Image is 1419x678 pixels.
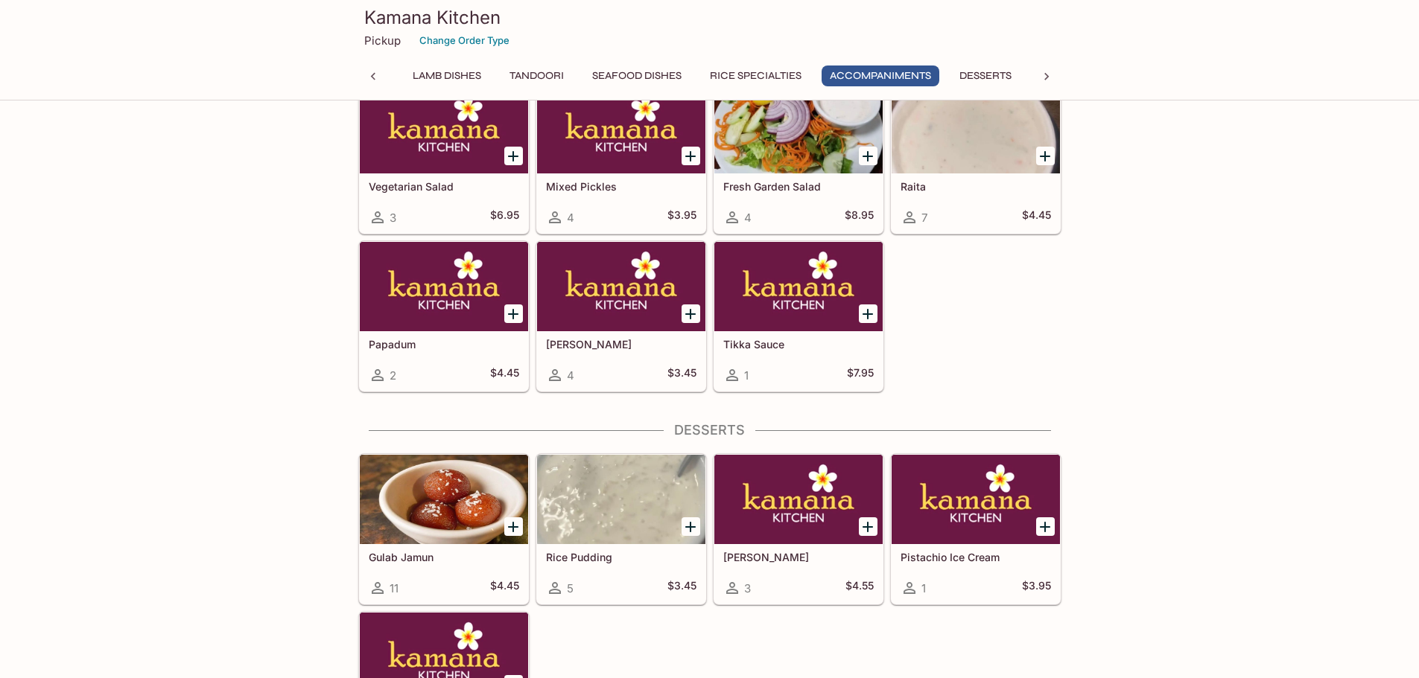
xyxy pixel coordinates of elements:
[360,455,528,544] div: Gulab Jamun
[546,180,696,193] h5: Mixed Pickles
[390,211,396,225] span: 3
[744,581,751,595] span: 3
[847,366,874,384] h5: $7.95
[901,551,1051,563] h5: Pistachio Ice Cream
[390,581,399,595] span: 11
[490,208,519,226] h5: $6.95
[1022,579,1051,597] h5: $3.95
[584,65,690,86] button: Seafood Dishes
[369,551,519,563] h5: Gulab Jamun
[723,180,874,193] h5: Fresh Garden Salad
[682,304,700,323] button: Add Mango Chutney
[413,29,516,52] button: Change Order Type
[714,454,883,604] a: [PERSON_NAME]3$4.55
[536,454,706,604] a: Rice Pudding5$3.45
[501,65,572,86] button: Tandoori
[504,304,523,323] button: Add Papadum
[845,579,874,597] h5: $4.55
[822,65,939,86] button: Accompaniments
[859,304,877,323] button: Add Tikka Sauce
[892,84,1060,173] div: Raita
[667,208,696,226] h5: $3.95
[723,338,874,351] h5: Tikka Sauce
[921,211,927,225] span: 7
[537,455,705,544] div: Rice Pudding
[667,366,696,384] h5: $3.45
[714,242,883,331] div: Tikka Sauce
[1036,517,1055,536] button: Add Pistachio Ice Cream
[359,241,529,391] a: Papadum2$4.45
[901,180,1051,193] h5: Raita
[891,83,1061,234] a: Raita7$4.45
[364,6,1055,29] h3: Kamana Kitchen
[682,517,700,536] button: Add Rice Pudding
[667,579,696,597] h5: $3.45
[845,208,874,226] h5: $8.95
[504,147,523,165] button: Add Vegetarian Salad
[537,242,705,331] div: Mango Chutney
[360,84,528,173] div: Vegetarian Salad
[390,368,396,383] span: 2
[1022,208,1051,226] h5: $4.45
[891,454,1061,604] a: Pistachio Ice Cream1$3.95
[892,455,1060,544] div: Pistachio Ice Cream
[682,147,700,165] button: Add Mixed Pickles
[744,211,752,225] span: 4
[744,368,749,383] span: 1
[921,581,926,595] span: 1
[714,83,883,234] a: Fresh Garden Salad4$8.95
[1036,147,1055,165] button: Add Raita
[546,551,696,563] h5: Rice Pudding
[714,455,883,544] div: Gajar Halwa
[714,84,883,173] div: Fresh Garden Salad
[359,454,529,604] a: Gulab Jamun11$4.45
[546,338,696,351] h5: [PERSON_NAME]
[859,147,877,165] button: Add Fresh Garden Salad
[567,211,574,225] span: 4
[702,65,810,86] button: Rice Specialties
[359,83,529,234] a: Vegetarian Salad3$6.95
[490,366,519,384] h5: $4.45
[536,241,706,391] a: [PERSON_NAME]4$3.45
[369,180,519,193] h5: Vegetarian Salad
[369,338,519,351] h5: Papadum
[567,368,574,383] span: 4
[536,83,706,234] a: Mixed Pickles4$3.95
[364,33,401,48] p: Pickup
[504,517,523,536] button: Add Gulab Jamun
[859,517,877,536] button: Add Gajar Halwa
[567,581,574,595] span: 5
[358,422,1061,438] h4: Desserts
[951,65,1020,86] button: Desserts
[490,579,519,597] h5: $4.45
[714,241,883,391] a: Tikka Sauce1$7.95
[723,551,874,563] h5: [PERSON_NAME]
[360,242,528,331] div: Papadum
[537,84,705,173] div: Mixed Pickles
[404,65,489,86] button: Lamb Dishes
